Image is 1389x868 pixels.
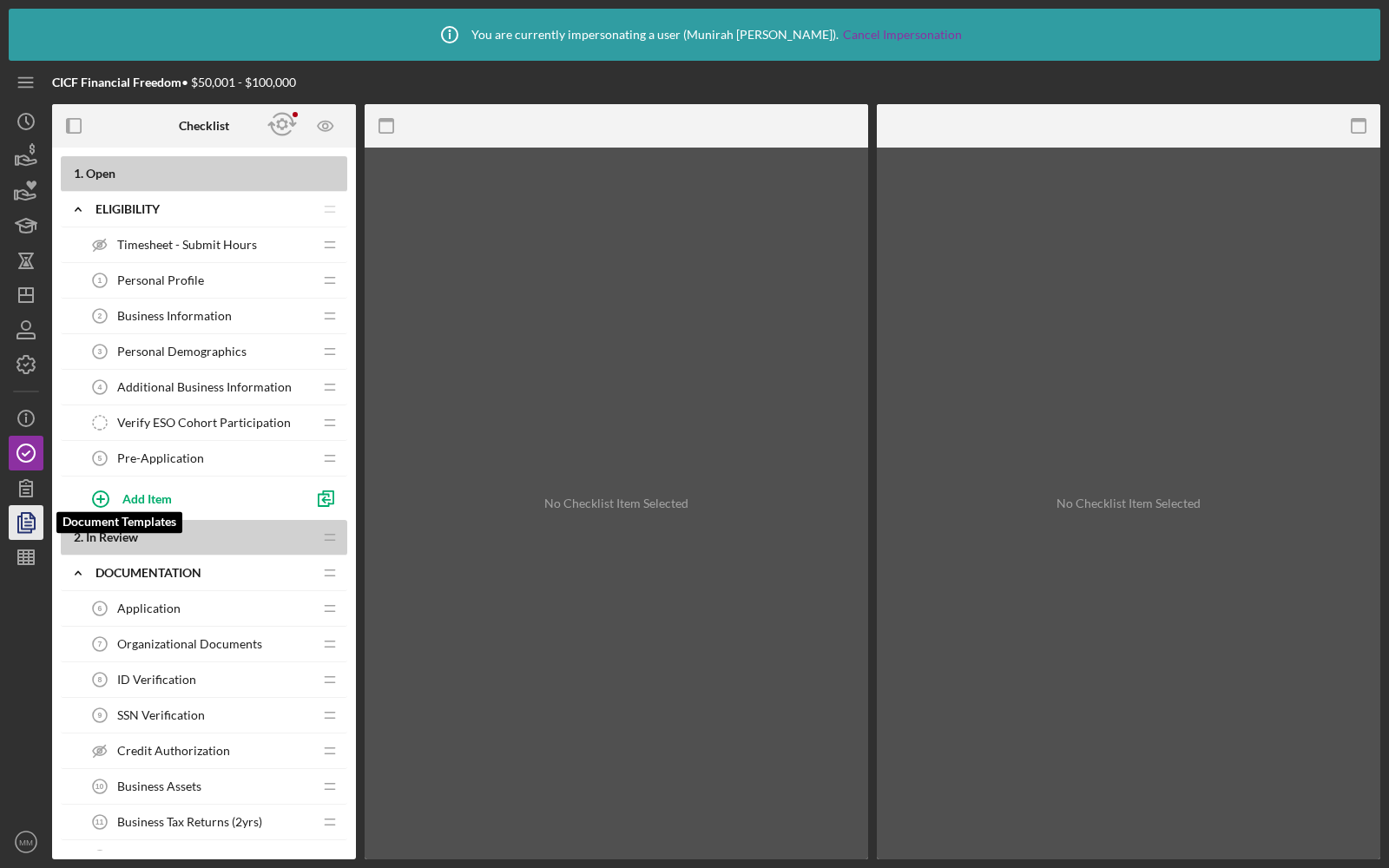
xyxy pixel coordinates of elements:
[52,76,296,89] div: • $50,001 - $100,000
[78,481,304,516] button: Add Item
[98,604,102,613] tspan: 6
[117,779,201,793] span: Business Assets
[19,838,33,847] text: MM
[117,238,257,252] span: Timesheet - Submit Hours
[117,744,230,758] span: Credit Authorization
[86,529,138,544] span: In Review
[98,276,102,285] tspan: 1
[98,640,102,648] tspan: 7
[117,708,205,722] span: SSN Verification
[95,818,104,826] tspan: 11
[117,602,181,615] span: Application
[1057,496,1201,510] div: No Checklist Item Selected
[98,312,102,320] tspan: 2
[117,380,292,394] span: Additional Business Information
[95,782,104,791] tspan: 10
[74,529,83,544] span: 2 .
[98,383,102,391] tspan: 4
[95,202,313,216] div: Eligibility
[98,347,102,356] tspan: 3
[843,28,962,42] a: Cancel Impersonation
[117,273,204,287] span: Personal Profile
[117,851,199,865] span: Sources & Uses
[117,637,262,651] span: Organizational Documents
[117,815,262,829] span: Business Tax Returns (2yrs)
[52,75,181,89] b: CICF Financial Freedom
[98,454,102,463] tspan: 5
[95,566,313,580] div: Documentation
[117,345,247,358] span: Personal Demographics
[9,825,43,859] button: MM
[179,119,229,133] b: Checklist
[74,166,83,181] span: 1 .
[117,451,204,465] span: Pre-Application
[117,309,232,323] span: Business Information
[122,482,172,515] div: Add Item
[117,416,291,430] span: Verify ESO Cohort Participation
[428,13,962,56] div: You are currently impersonating a user ( Munirah [PERSON_NAME] ).
[98,675,102,684] tspan: 8
[544,496,688,510] div: No Checklist Item Selected
[98,711,102,720] tspan: 9
[117,673,196,687] span: ID Verification
[86,166,115,181] span: Open
[306,107,346,146] button: Preview as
